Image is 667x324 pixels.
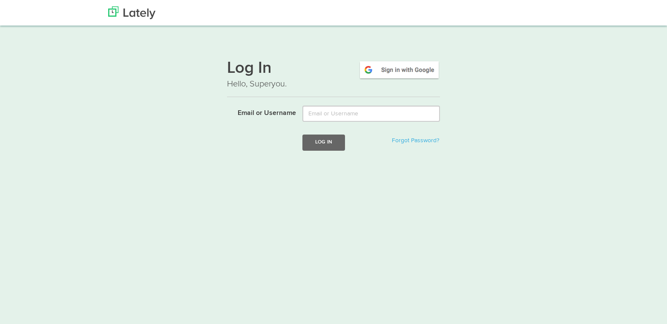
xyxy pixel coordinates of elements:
[392,138,439,143] a: Forgot Password?
[227,60,440,78] h1: Log In
[302,135,345,150] button: Log In
[302,106,440,122] input: Email or Username
[108,6,155,19] img: Lately
[227,78,440,90] p: Hello, Superyou.
[221,106,296,118] label: Email or Username
[359,60,440,80] img: google-signin.png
